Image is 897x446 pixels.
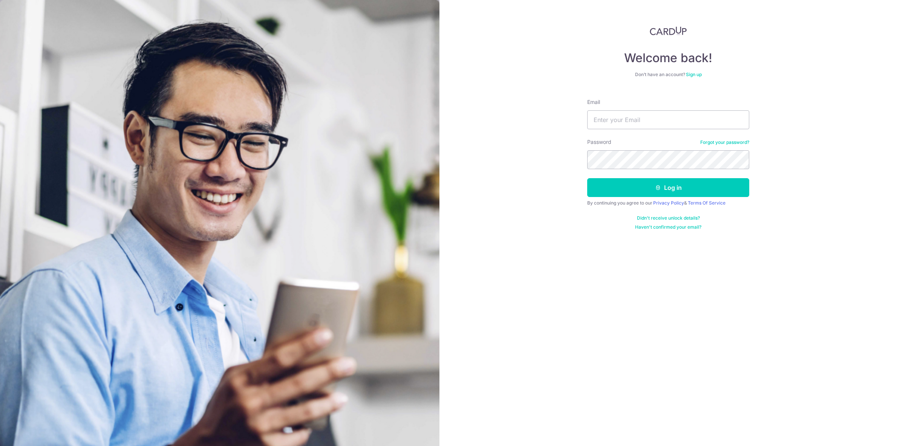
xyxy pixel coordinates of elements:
[587,138,611,146] label: Password
[686,72,702,77] a: Sign up
[587,178,749,197] button: Log in
[637,215,700,221] a: Didn't receive unlock details?
[587,72,749,78] div: Don’t have an account?
[587,200,749,206] div: By continuing you agree to our &
[635,224,701,230] a: Haven't confirmed your email?
[653,200,684,206] a: Privacy Policy
[587,110,749,129] input: Enter your Email
[587,50,749,66] h4: Welcome back!
[587,98,600,106] label: Email
[650,26,687,35] img: CardUp Logo
[688,200,726,206] a: Terms Of Service
[700,139,749,145] a: Forgot your password?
